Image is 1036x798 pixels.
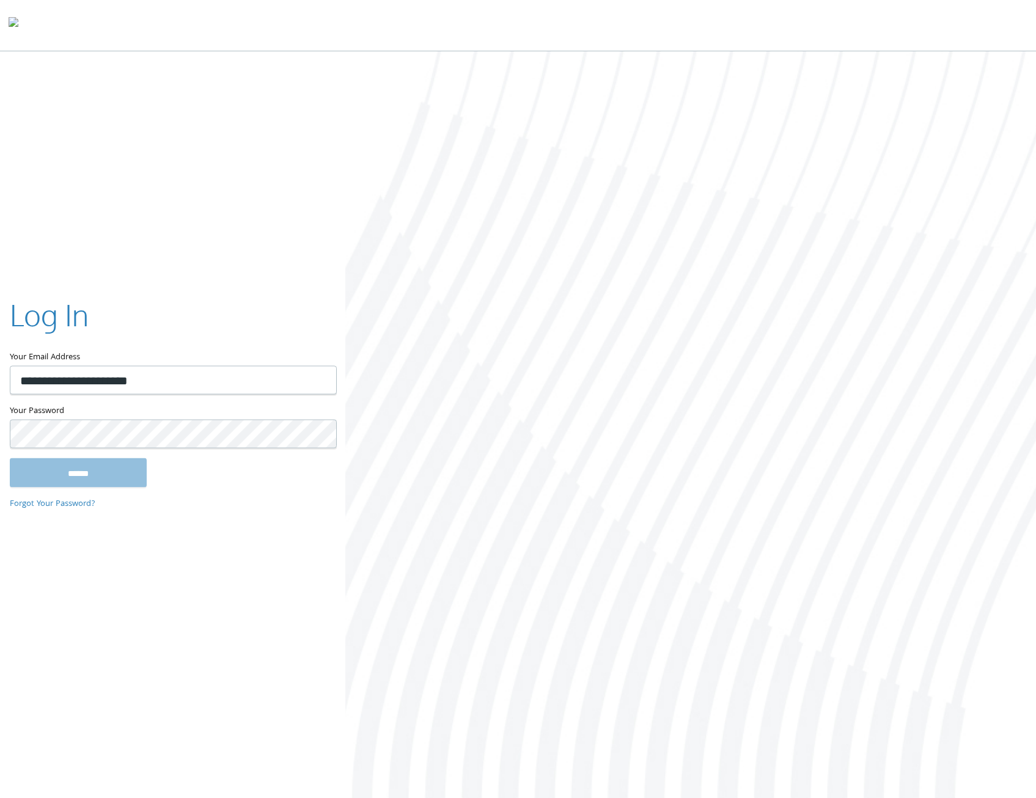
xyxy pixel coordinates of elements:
keeper-lock: Open Keeper Popup [312,426,327,441]
h2: Log In [10,295,89,335]
img: todyl-logo-dark.svg [9,13,18,37]
keeper-lock: Open Keeper Popup [312,373,327,387]
a: Forgot Your Password? [10,498,95,511]
label: Your Password [10,404,336,420]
